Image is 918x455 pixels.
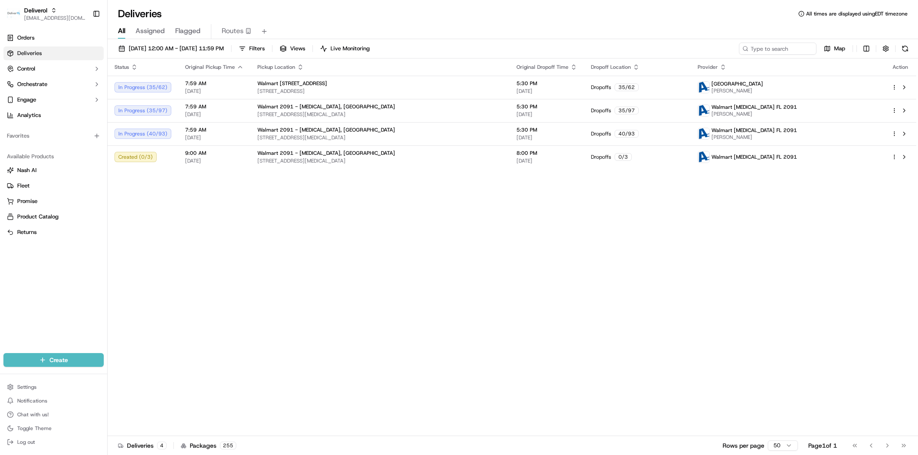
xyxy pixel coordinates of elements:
[615,153,632,161] div: 0 / 3
[17,425,52,432] span: Toggle Theme
[222,26,244,36] span: Routes
[7,8,21,20] img: Deliverol
[17,213,59,221] span: Product Catalog
[820,43,849,55] button: Map
[711,111,797,117] span: [PERSON_NAME]
[516,126,577,133] span: 5:30 PM
[17,49,42,57] span: Deliveries
[516,80,577,87] span: 5:30 PM
[257,64,295,71] span: Pickup Location
[49,356,68,364] span: Create
[615,130,639,138] div: 40 / 93
[257,134,503,141] span: [STREET_ADDRESS][MEDICAL_DATA]
[7,182,100,190] a: Fleet
[516,64,569,71] span: Original Dropoff Time
[17,384,37,390] span: Settings
[516,150,577,157] span: 8:00 PM
[181,441,236,450] div: Packages
[711,87,763,94] span: [PERSON_NAME]
[114,43,228,55] button: [DATE] 12:00 AM - [DATE] 11:59 PM
[698,128,709,139] img: ActionCourier.png
[591,107,611,114] span: Dropoffs
[3,31,104,45] a: Orders
[17,111,41,119] span: Analytics
[3,3,89,24] button: DeliverolDeliverol[EMAIL_ADDRESS][DOMAIN_NAME]
[3,108,104,122] a: Analytics
[290,45,305,52] span: Views
[17,411,49,418] span: Chat with us!
[276,43,309,55] button: Views
[17,34,34,42] span: Orders
[3,395,104,407] button: Notifications
[615,83,639,91] div: 35 / 62
[257,126,395,133] span: Walmart 2091 - [MEDICAL_DATA], [GEOGRAPHIC_DATA]
[185,157,244,164] span: [DATE]
[711,127,797,134] span: Walmart [MEDICAL_DATA] FL 2091
[698,82,709,93] img: ActionCourier.png
[698,151,709,163] img: ActionCourier.png
[257,88,503,95] span: [STREET_ADDRESS]
[3,150,104,163] div: Available Products
[235,43,269,55] button: Filters
[185,134,244,141] span: [DATE]
[516,111,577,118] span: [DATE]
[711,104,797,111] span: Walmart [MEDICAL_DATA] FL 2091
[17,397,47,404] span: Notifications
[24,6,47,15] button: Deliverol
[516,103,577,110] span: 5:30 PM
[516,134,577,141] span: [DATE]
[591,64,631,71] span: Dropoff Location
[185,64,235,71] span: Original Pickup Time
[7,197,100,205] a: Promise
[157,442,167,449] div: 4
[3,225,104,239] button: Returns
[3,129,104,143] div: Favorites
[185,88,244,95] span: [DATE]
[185,103,244,110] span: 7:59 AM
[7,213,100,221] a: Product Catalog
[591,154,611,160] span: Dropoffs
[723,441,764,450] p: Rows per page
[17,439,35,446] span: Log out
[175,26,201,36] span: Flagged
[899,43,911,55] button: Refresh
[17,228,37,236] span: Returns
[711,80,763,87] span: [GEOGRAPHIC_DATA]
[17,182,30,190] span: Fleet
[185,111,244,118] span: [DATE]
[220,442,236,449] div: 255
[3,62,104,76] button: Control
[114,64,129,71] span: Status
[591,130,611,137] span: Dropoffs
[516,157,577,164] span: [DATE]
[834,45,845,52] span: Map
[698,64,718,71] span: Provider
[118,441,167,450] div: Deliveries
[257,111,503,118] span: [STREET_ADDRESS][MEDICAL_DATA]
[711,154,797,160] span: Walmart [MEDICAL_DATA] FL 2091
[24,15,86,22] button: [EMAIL_ADDRESS][DOMAIN_NAME]
[136,26,165,36] span: Assigned
[17,96,36,104] span: Engage
[17,65,35,73] span: Control
[316,43,374,55] button: Live Monitoring
[3,93,104,107] button: Engage
[185,126,244,133] span: 7:59 AM
[185,150,244,157] span: 9:00 AM
[3,381,104,393] button: Settings
[17,197,37,205] span: Promise
[257,150,395,157] span: Walmart 2091 - [MEDICAL_DATA], [GEOGRAPHIC_DATA]
[17,166,37,174] span: Nash AI
[615,107,639,114] div: 35 / 97
[698,105,709,116] img: ActionCourier.png
[118,7,162,21] h1: Deliveries
[739,43,816,55] input: Type to search
[711,134,797,141] span: [PERSON_NAME]
[257,103,395,110] span: Walmart 2091 - [MEDICAL_DATA], [GEOGRAPHIC_DATA]
[331,45,370,52] span: Live Monitoring
[17,80,47,88] span: Orchestrate
[891,64,909,71] div: Action
[249,45,265,52] span: Filters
